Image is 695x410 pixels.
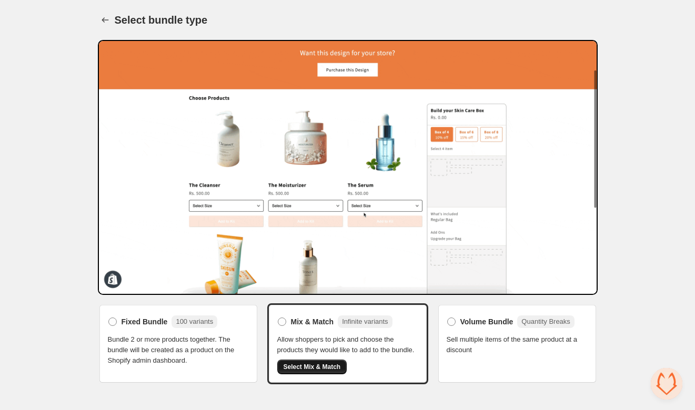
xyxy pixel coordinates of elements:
span: Fixed Bundle [122,316,168,327]
span: 100 variants [176,317,213,325]
span: Mix & Match [291,316,334,327]
span: Quantity Breaks [521,317,570,325]
button: Back [98,13,113,27]
span: Select Mix & Match [284,363,341,371]
span: Volume Bundle [460,316,513,327]
a: Open chat [651,368,682,399]
h1: Select bundle type [115,14,208,26]
span: Sell multiple items of the same product at a discount [447,334,588,355]
button: Select Mix & Match [277,360,347,374]
span: Bundle 2 or more products together. The bundle will be created as a product on the Shopify admin ... [108,334,249,366]
span: Allow shoppers to pick and choose the products they would like to add to the bundle. [277,334,418,355]
img: Bundle Preview [98,40,598,295]
span: Infinite variants [342,317,388,325]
